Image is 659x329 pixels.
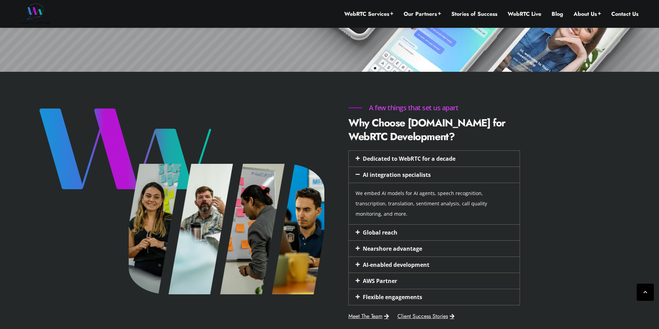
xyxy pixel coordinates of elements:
div: AWS Partner [349,273,520,289]
a: Global reach [363,229,397,236]
a: WebRTC Services [344,10,393,18]
div: AI integration specialists [349,167,520,183]
a: Flexible engagements [363,293,422,301]
div: AI integration specialists [349,183,520,224]
div: Nearshore advantage [349,241,520,257]
div: Flexible engagements [349,289,520,305]
span: Client Success Stories [397,314,448,319]
a: Client Success Stories [397,314,454,319]
a: AI-enabled development [363,261,429,269]
span: Meet The Team [348,314,382,319]
a: AWS Partner [363,277,397,285]
a: Our Partners [404,10,441,18]
div: Dedicated to WebRTC for a decade [349,151,520,167]
a: About Us [574,10,601,18]
a: Stories of Success [451,10,497,18]
b: Why Choose [DOMAIN_NAME] for WebRTC Development? [348,115,505,144]
a: AI integration specialists [363,171,431,179]
img: WebRTC.ventures [21,3,50,24]
h6: A few things that set us apart [348,104,479,111]
a: Blog [552,10,563,18]
div: AI-enabled development [349,257,520,273]
a: Nearshore advantage [363,245,422,252]
a: WebRTC Live [508,10,541,18]
a: Dedicated to WebRTC for a decade [363,155,455,162]
p: We embed AI models for AI agents, speech recognition, transcription, translation, sentiment analy... [356,188,513,219]
div: Global reach [349,225,520,240]
a: Contact Us [611,10,638,18]
a: Meet The Team [348,314,389,319]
